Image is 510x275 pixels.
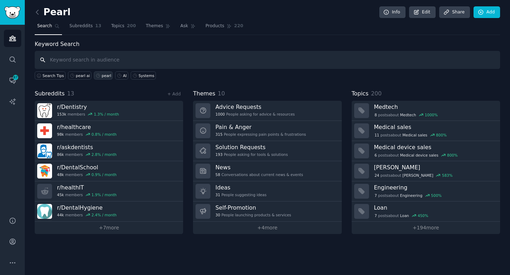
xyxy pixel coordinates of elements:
img: DentalHygiene [37,204,52,219]
div: members [57,112,119,117]
a: Ideas31People suggesting ideas [193,181,341,201]
h3: Medtech [374,103,495,111]
a: AI [115,71,128,80]
img: GummySearch logo [4,6,21,19]
a: Solution Requests193People asking for tools & solutions [193,141,341,161]
a: Self-Promotion30People launching products & services [193,201,341,222]
a: Info [379,6,406,18]
h3: Ideas [215,184,266,191]
div: People expressing pain points & frustrations [215,132,306,137]
span: 30 [215,212,220,217]
div: 500 % [431,193,442,198]
div: Conversations about current news & events [215,172,303,177]
span: 13 [67,90,74,97]
h3: Advice Requests [215,103,295,111]
span: Medtech [400,112,416,117]
span: 153k [57,112,66,117]
h3: News [215,164,303,171]
button: Search Tips [35,71,66,80]
span: 11 [374,133,379,137]
span: Themes [193,89,215,98]
span: Medical sales [402,133,427,137]
span: 10 [218,90,225,97]
span: Engineering [400,193,423,198]
div: members [57,132,117,137]
div: 1.9 % / month [91,192,117,197]
h3: r/ askdentists [57,144,117,151]
span: Search [37,23,52,29]
div: members [57,212,117,217]
a: r/healthIT45kmembers1.9% / month [35,181,183,201]
a: News58Conversations about current news & events [193,161,341,181]
span: Products [205,23,224,29]
a: [PERSON_NAME]24postsabout[PERSON_NAME]583% [352,161,500,181]
a: 87 [4,72,21,89]
span: [PERSON_NAME] [402,173,433,178]
h3: r/ healthcare [57,123,117,131]
div: members [57,172,117,177]
a: Pain & Anger315People expressing pain points & frustrations [193,121,341,141]
a: Edit [409,6,436,18]
a: pearl ai [68,71,91,80]
a: Subreddits13 [67,21,104,35]
a: r/Dentistry153kmembers1.3% / month [35,101,183,121]
div: pearl [102,73,111,78]
h3: Medical sales [374,123,495,131]
span: 7 [374,193,377,198]
a: r/DentalHygiene44kmembers2.4% / month [35,201,183,222]
a: Medtech8postsaboutMedtech1000% [352,101,500,121]
h3: Engineering [374,184,495,191]
div: Systems [138,73,154,78]
div: AI [123,73,126,78]
a: +4more [193,222,341,234]
span: 98k [57,132,64,137]
span: Ask [180,23,188,29]
a: Medical device sales6postsaboutMedical device sales800% [352,141,500,161]
span: Subreddits [35,89,65,98]
div: post s about [374,192,442,199]
span: Search Tips [42,73,64,78]
div: 450 % [418,213,428,218]
div: 0.8 % / month [91,132,117,137]
h3: r/ healthIT [57,184,117,191]
div: 2.4 % / month [91,212,117,217]
div: post s about [374,132,447,138]
span: 315 [215,132,222,137]
h3: r/ DentalHygiene [57,204,117,211]
div: members [57,192,117,197]
h3: Self-Promotion [215,204,291,211]
span: 58 [215,172,220,177]
a: Ask [178,21,198,35]
div: 583 % [442,173,453,178]
div: post s about [374,212,429,219]
div: People suggesting ideas [215,192,266,197]
a: Themes [143,21,173,35]
div: 1.3 % / month [94,112,119,117]
span: Topics [352,89,369,98]
span: 7 [374,213,377,218]
span: 48k [57,172,64,177]
a: Add [474,6,500,18]
a: +7more [35,222,183,234]
a: Medical sales11postsaboutMedical sales800% [352,121,500,141]
span: 6 [374,153,377,158]
div: 1000 % [425,112,438,117]
a: Topics200 [109,21,138,35]
input: Keyword search in audience [35,51,500,69]
div: People asking for advice & resources [215,112,295,117]
img: Dentistry [37,103,52,118]
h3: [PERSON_NAME] [374,164,495,171]
h3: Solution Requests [215,144,288,151]
a: Engineering7postsaboutEngineering500% [352,181,500,201]
span: 24 [374,173,379,178]
span: 200 [371,90,381,97]
img: DentalSchool [37,164,52,179]
img: askdentists [37,144,52,158]
h2: Pearl [35,7,70,18]
a: r/DentalSchool48kmembers0.9% / month [35,161,183,181]
h3: Loan [374,204,495,211]
a: Systems [131,71,156,80]
a: r/askdentists86kmembers2.8% / month [35,141,183,161]
div: 800 % [436,133,447,137]
span: 87 [12,75,19,80]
